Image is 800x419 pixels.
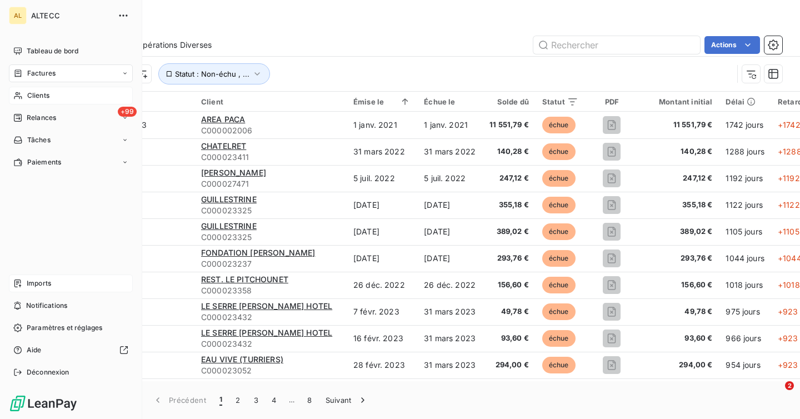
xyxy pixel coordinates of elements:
span: 156,60 € [489,280,529,291]
span: C000023358 [201,285,340,296]
td: 31 mars 2023 [417,325,483,352]
button: 1 [213,388,229,412]
td: 5 juil. 2022 [417,165,483,192]
span: AREA PACA [201,114,245,124]
span: Imports [27,278,51,288]
span: … [283,391,301,409]
td: 31 mars 2022 [347,138,417,165]
span: C000023325 [201,232,340,243]
td: 31 mars 2023 [417,298,483,325]
span: échue [542,250,576,267]
td: [DATE] [417,192,483,218]
span: 49,78 € [646,306,712,317]
span: CHATELRET [201,141,246,151]
span: +99 [118,107,137,117]
span: Tâches [27,135,51,145]
span: FONDATION [PERSON_NAME] [201,248,315,257]
span: 93,60 € [646,333,712,344]
div: Échue le [424,97,476,106]
span: REST. LE PITCHOUNET [201,275,288,284]
span: LE SERRE [PERSON_NAME] HOTEL [201,328,332,337]
span: C000023237 [201,258,340,270]
span: 1 [219,395,222,406]
span: Déconnexion [27,367,69,377]
div: Délai [726,97,764,106]
button: Suivant [319,388,375,412]
td: 954 jours [719,352,771,378]
span: Tableau de bord [27,46,78,56]
span: GUILLESTRINE [201,221,257,231]
td: 31 mars 2022 [417,138,483,165]
span: échue [542,170,576,187]
div: AL [9,7,27,24]
span: échue [542,197,576,213]
span: 247,12 € [646,173,712,184]
span: échue [542,277,576,293]
td: 26 déc. 2022 [347,272,417,298]
td: 7 févr. 2023 [347,298,417,325]
span: Clients [27,91,49,101]
td: 5 juil. 2022 [347,165,417,192]
iframe: Intercom live chat [762,381,789,408]
span: [PERSON_NAME] [201,168,266,177]
span: Aide [27,345,42,355]
span: 11 551,79 € [646,119,712,131]
td: 26 déc. 2022 [417,272,483,298]
div: PDF [592,97,632,106]
button: Précédent [146,388,213,412]
span: échue [542,330,576,347]
img: Logo LeanPay [9,395,78,412]
span: GUILLESTRINE [201,194,257,204]
td: [DATE] [347,245,417,272]
button: 4 [265,388,283,412]
button: Statut : Non-échu , ... [158,63,270,84]
td: 966 jours [719,325,771,352]
span: C000002006 [201,125,340,136]
span: 2 [785,381,794,390]
td: [DATE] [417,245,483,272]
button: Actions [704,36,760,54]
td: 1742 jours [719,112,771,138]
button: 3 [247,388,265,412]
span: 293,76 € [489,253,529,264]
div: Émise le [353,97,411,106]
span: Paramètres et réglages [27,323,102,333]
span: C000023432 [201,338,340,350]
span: Notifications [26,301,67,311]
td: 28 févr. 2023 [347,352,417,378]
input: Rechercher [533,36,700,54]
span: échue [542,143,576,160]
span: LE SERRE [PERSON_NAME] HOTEL [201,301,332,311]
td: 1 janv. 2021 [417,112,483,138]
a: Aide [9,341,133,359]
span: échue [542,357,576,373]
span: Relances [27,113,56,123]
span: 355,18 € [489,199,529,211]
td: 1018 jours [719,272,771,298]
td: 1105 jours [719,218,771,245]
span: Opérations Diverses [137,39,212,51]
span: 11 551,79 € [489,119,529,131]
span: 156,60 € [646,280,712,291]
td: 975 jours [719,298,771,325]
td: 1192 jours [719,165,771,192]
td: [DATE] [417,218,483,245]
td: 1122 jours [719,192,771,218]
span: Factures [27,68,56,78]
div: Client [201,97,340,106]
td: 1044 jours [719,245,771,272]
span: Statut : Non-échu , ... [175,69,249,78]
button: 8 [301,388,318,412]
span: échue [542,117,576,133]
span: 247,12 € [489,173,529,184]
div: Montant initial [646,97,712,106]
span: C000023411 [201,152,340,163]
span: C000023052 [201,365,340,376]
td: 16 févr. 2023 [347,325,417,352]
span: échue [542,303,576,320]
span: Paiements [27,157,61,167]
span: 355,18 € [646,199,712,211]
span: C000023325 [201,205,340,216]
span: ALTECC [31,11,111,20]
button: 2 [229,388,247,412]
